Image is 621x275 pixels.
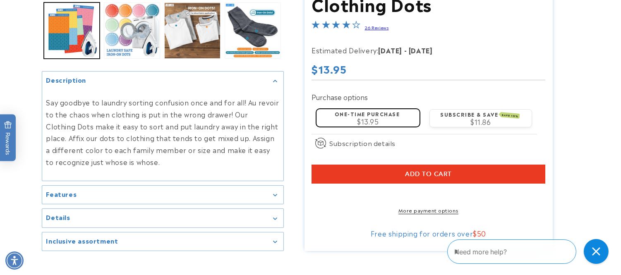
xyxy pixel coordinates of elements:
summary: Details [42,209,283,227]
iframe: Gorgias Floating Chat [447,236,613,267]
strong: [DATE] [378,45,402,55]
button: Load image 3 in gallery view [164,2,221,59]
p: Say goodbye to laundry sorting confusion once and for all! Au revoir to the chaos when clothing i... [46,96,279,168]
span: $13.95 [357,116,379,126]
span: $ [473,228,477,238]
a: 26 Reviews - open in a new tab [364,24,388,30]
button: Add to cart [312,165,545,184]
summary: Features [42,186,283,204]
span: $13.95 [312,61,347,76]
label: Subscribe & save [440,110,520,118]
strong: [DATE] [409,45,433,55]
span: Rewards [4,121,12,155]
label: Purchase options [312,92,368,102]
button: Load image 4 in gallery view [225,2,281,59]
h2: Features [46,190,77,198]
button: Load image 1 in gallery view [44,2,100,59]
iframe: Sign Up via Text for Offers [7,209,105,234]
span: 50 [477,228,486,238]
strong: - [404,45,407,55]
span: 4.0-star overall rating [312,22,360,31]
h2: Inclusive assortment [46,237,118,245]
p: Estimated Delivery: [312,44,518,56]
summary: Description [42,72,283,90]
div: Accessibility Menu [5,251,24,270]
a: More payment options [312,206,545,214]
span: Subscription details [329,138,396,148]
summary: Inclusive assortment [42,232,283,251]
span: Add to cart [405,170,452,178]
label: One-time purchase [335,110,400,117]
span: $11.86 [470,117,491,127]
button: Load image 2 in gallery view [104,2,160,59]
span: SAVE 15% [501,112,520,119]
h2: Description [46,76,86,84]
div: Free shipping for orders over [312,229,545,237]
